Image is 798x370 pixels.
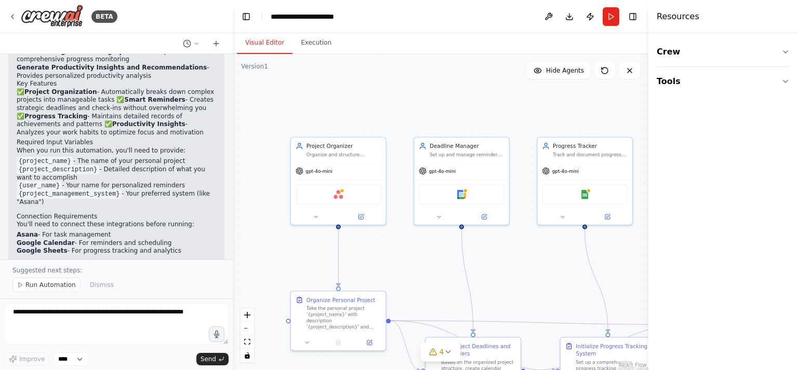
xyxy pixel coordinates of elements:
h2: Required Input Variables [17,139,216,147]
button: Click to speak your automation idea [209,326,224,342]
button: Open in side panel [356,338,383,347]
a: React Flow attribution [619,362,647,368]
strong: Asana [17,231,38,238]
button: Open in side panel [339,212,383,222]
li: - Provides personalized productivity analysis [17,64,216,80]
g: Edge from 273d78b8-c4e2-46fa-94b4-177c8ed0e147 to dbf39a79-7c15-4e59-bc3b-08e88e7952de [335,228,342,286]
div: Deadline Manager [430,142,504,150]
button: Open in side panel [586,212,629,222]
div: Set up and manage reminders for important deadlines, schedule regular check-ins, and create calen... [430,152,504,158]
div: Project OrganizerOrganize and structure personal projects by breaking them down into manageable t... [290,137,387,225]
div: BETA [91,10,117,23]
div: Organize Personal Project [307,296,376,304]
button: 4 [421,342,461,362]
li: - The name of your personal project [17,157,216,166]
h4: Resources [657,10,699,23]
g: Edge from dbf39a79-7c15-4e59-bc3b-08e88e7952de to baf51efc-cb26-4e25-b7c3-d0b58b66622c [391,317,690,328]
button: Run Automation [12,278,81,292]
p: ✅ - Automatically breaks down complex projects into manageable tasks ✅ - Creates strategic deadli... [17,88,216,137]
button: toggle interactivity [241,349,254,362]
strong: Initialize Progress Tracking System [17,48,140,55]
strong: Project Organization [24,88,97,95]
li: - For progress tracking and analytics [17,247,216,255]
code: {project_name} [17,157,73,166]
li: - For task management [17,231,216,239]
li: - For reminders and scheduling [17,239,216,248]
div: React Flow controls [241,308,254,362]
div: Progress TrackerTrack and document progress on personal goals and projects by maintaining detaile... [537,137,633,225]
div: Deadline ManagerSet up and manage reminders for important deadlines, schedule regular check-ins, ... [414,137,510,225]
button: Hide right sidebar [626,9,640,24]
button: Dismiss [85,278,119,292]
g: Edge from 9d43dc5f-de33-4917-9dcf-a3984a0d3965 to 3ec45d2c-57e0-4079-9fe3-96d7e5ed4b78 [581,228,611,332]
strong: Google Sheets [17,247,68,254]
button: Improve [4,352,49,366]
button: Tools [657,67,790,96]
div: Set Project Deadlines and Reminders [441,342,516,358]
button: Start a new chat [208,37,224,50]
img: Google Sheets [580,190,590,199]
span: Improve [19,355,45,363]
button: Send [196,353,229,365]
button: zoom in [241,308,254,322]
li: - Your preferred system (like "Asana") [17,190,216,207]
img: Asana [334,190,343,199]
li: - Detailed description of what you want to accomplish [17,166,216,182]
button: fit view [241,335,254,349]
strong: Smart Reminders [124,96,185,103]
strong: Google Calendar [17,239,75,246]
g: Edge from d8954114-27b1-437a-8d5f-0f5a112b9a74 to f17b9b78-eef1-47c7-868a-5b7af7885066 [458,228,477,332]
div: Organize Personal ProjectTake the personal project '{project_name}' with description '{project_de... [290,291,387,351]
code: {project_management_system} [17,189,122,199]
div: Initialize Progress Tracking System [576,342,651,358]
button: Open in side panel [462,212,506,222]
span: Dismiss [90,281,114,289]
button: Switch to previous chat [179,37,204,50]
code: {project_description} [17,165,99,174]
img: Google Calendar [457,190,467,199]
strong: Productivity Insights [112,120,185,128]
li: - Your name for personalized reminders [17,182,216,190]
button: Crew [657,37,790,66]
button: Execution [292,32,340,54]
p: When you run this automation, you'll need to provide: [17,147,216,155]
button: Hide Agents [527,62,590,79]
div: Organize and structure personal projects by breaking them down into manageable tasks, setting up ... [307,152,381,158]
h2: Connection Requirements [17,213,216,221]
button: zoom out [241,322,254,335]
li: - Sets up comprehensive progress monitoring [17,48,216,64]
button: No output available [322,338,355,347]
span: gpt-4o-mini [552,168,579,174]
div: Project Organizer [307,142,381,150]
div: Take the personal project '{project_name}' with description '{project_description}' and break it ... [307,305,381,330]
p: You'll need to connect these integrations before running: [17,221,216,229]
img: Logo [21,5,83,28]
span: Hide Agents [546,66,584,75]
span: Run Automation [25,281,76,289]
span: 4 [440,347,444,357]
h2: Key Features [17,80,216,88]
span: Send [201,355,216,363]
div: Track and document progress on personal goals and projects by maintaining detailed records, updat... [553,152,628,158]
strong: Progress Tracking [24,113,87,120]
span: gpt-4o-mini [305,168,332,174]
div: Version 1 [241,62,268,71]
nav: breadcrumb [271,11,353,22]
button: Visual Editor [237,32,292,54]
span: gpt-4o-mini [429,168,456,174]
p: Suggested next steps: [12,266,220,275]
div: Progress Tracker [553,142,628,150]
code: {user_name} [17,181,62,190]
button: Hide left sidebar [239,9,254,24]
strong: Generate Productivity Insights and Recommendations [17,64,207,71]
